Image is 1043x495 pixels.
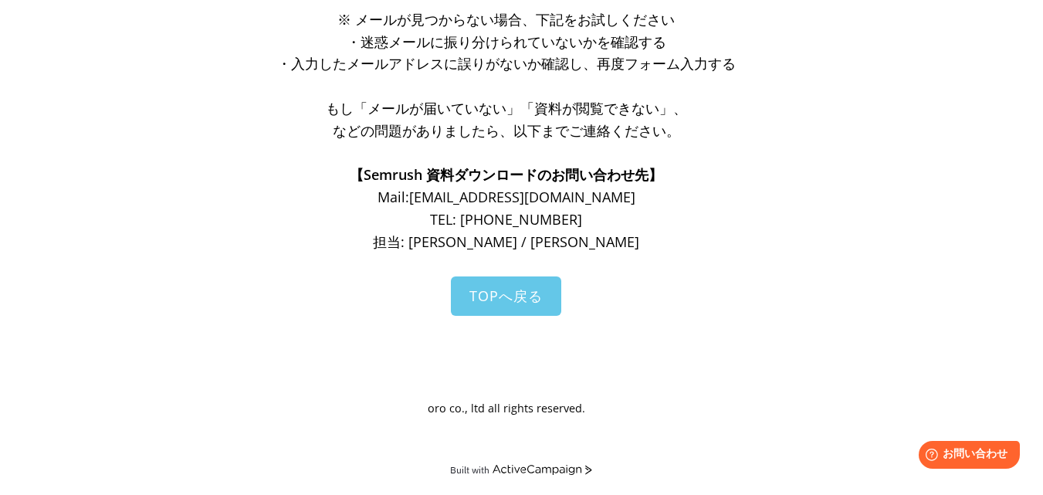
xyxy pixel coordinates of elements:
[430,210,582,229] span: TEL: [PHONE_NUMBER]
[906,435,1026,478] iframe: Help widget launcher
[326,99,687,117] span: もし「メールが届いていない」「資料が閲覧できない」、
[373,232,639,251] span: 担当: [PERSON_NAME] / [PERSON_NAME]
[350,165,662,184] span: 【Semrush 資料ダウンロードのお問い合わせ先】
[347,32,666,51] span: ・迷惑メールに振り分けられていないかを確認する
[378,188,635,206] span: Mail: [EMAIL_ADDRESS][DOMAIN_NAME]
[469,286,543,305] span: TOPへ戻る
[451,276,561,316] a: TOPへ戻る
[277,54,736,73] span: ・入力したメールアドレスに誤りがないか確認し、再度フォーム入力する
[337,10,675,29] span: ※ メールが見つからない場合、下記をお試しください
[450,464,489,476] div: Built with
[428,401,585,415] span: oro co., ltd all rights reserved.
[333,121,680,140] span: などの問題がありましたら、以下までご連絡ください。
